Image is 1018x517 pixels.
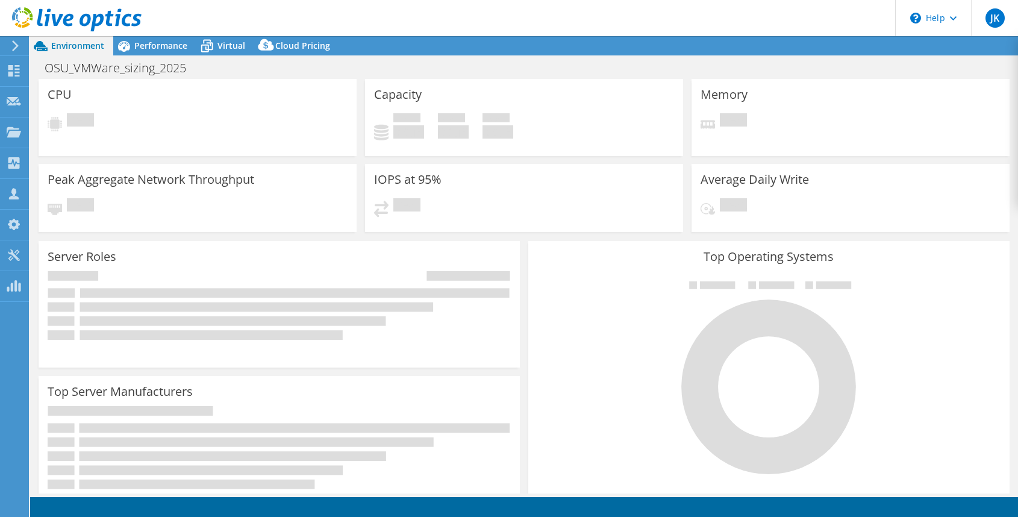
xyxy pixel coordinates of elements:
[393,113,420,125] span: Used
[48,173,254,186] h3: Peak Aggregate Network Throughput
[701,88,748,101] h3: Memory
[374,88,422,101] h3: Capacity
[720,198,747,215] span: Pending
[374,173,442,186] h3: IOPS at 95%
[910,13,921,23] svg: \n
[482,113,510,125] span: Total
[39,61,205,75] h1: OSU_VMWare_sizing_2025
[48,250,116,263] h3: Server Roles
[482,125,513,139] h4: 0 GiB
[134,40,187,51] span: Performance
[438,113,465,125] span: Free
[537,250,1001,263] h3: Top Operating Systems
[48,385,193,398] h3: Top Server Manufacturers
[275,40,330,51] span: Cloud Pricing
[67,113,94,130] span: Pending
[701,173,809,186] h3: Average Daily Write
[985,8,1005,28] span: JK
[48,88,72,101] h3: CPU
[217,40,245,51] span: Virtual
[51,40,104,51] span: Environment
[393,125,424,139] h4: 0 GiB
[393,198,420,215] span: Pending
[438,125,469,139] h4: 0 GiB
[67,198,94,215] span: Pending
[720,113,747,130] span: Pending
